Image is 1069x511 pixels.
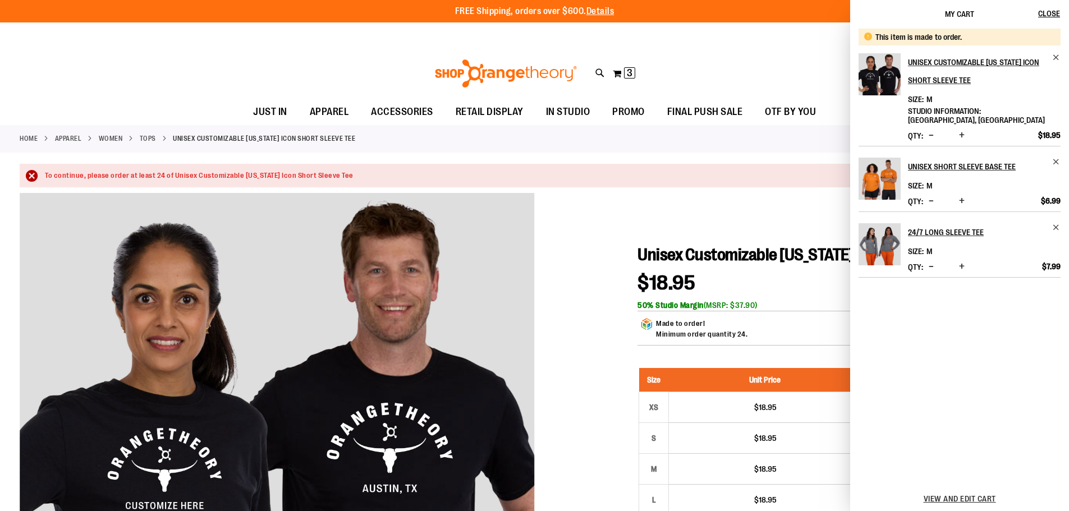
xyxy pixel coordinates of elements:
[875,33,1052,42] div: This item is made to order.
[675,463,856,475] div: $18.95
[859,146,1061,211] li: Product
[956,196,967,207] button: Increase product quantity
[908,95,924,104] dt: Size
[627,67,632,79] span: 3
[859,223,901,273] a: 24/7 Long Sleeve Tee
[908,107,981,116] dt: Studio Information
[656,318,747,345] div: Made to order!
[908,53,1061,89] a: Unisex Customizable [US_STATE] Icon Short Sleeve Tee
[926,261,937,273] button: Decrease product quantity
[637,300,1049,311] div: (MSRP: $37.90)
[1052,158,1061,166] a: Remove item
[945,10,974,19] span: My Cart
[908,223,1061,241] a: 24/7 Long Sleeve Tee
[99,133,123,144] a: WOMEN
[669,368,862,392] th: Unit Price
[455,5,614,18] p: FREE Shipping, orders over $600.
[371,99,433,125] span: ACCESSORIES
[908,197,923,206] label: Qty
[908,53,1045,89] h2: Unisex Customizable [US_STATE] Icon Short Sleeve Tee
[926,247,932,256] span: M
[924,494,996,503] a: View and edit cart
[908,223,1045,241] h2: 24/7 Long Sleeve Tee
[908,247,924,256] dt: Size
[859,158,901,207] a: Unisex Short Sleeve Base Tee
[926,130,937,141] button: Decrease product quantity
[310,99,349,125] span: APPAREL
[645,430,662,446] div: S
[1052,53,1061,62] a: Remove item
[253,99,287,125] span: JUST IN
[612,99,645,125] span: PROMO
[859,223,901,265] img: 24/7 Long Sleeve Tee
[140,133,156,144] a: Tops
[173,133,355,144] strong: Unisex Customizable [US_STATE] Icon Short Sleeve Tee
[908,181,924,190] dt: Size
[1042,261,1061,271] span: $7.99
[908,158,1045,176] h2: Unisex Short Sleeve Base Tee
[926,181,932,190] span: M
[645,491,662,508] div: L
[675,432,856,444] div: $18.95
[908,263,923,271] label: Qty
[637,245,998,264] span: Unisex Customizable [US_STATE] Icon Short Sleeve Tee
[639,368,669,392] th: Size
[675,402,856,413] div: $18.95
[1041,196,1061,206] span: $6.99
[908,131,923,140] label: Qty
[956,130,967,141] button: Increase product quantity
[765,99,816,125] span: OTF BY YOU
[45,171,1038,181] div: To continue, please order at least 24 of Unisex Customizable [US_STATE] Icon Short Sleeve Tee
[20,133,38,144] a: Home
[656,329,747,339] p: Minimum order quantity 24.
[55,133,82,144] a: APPAREL
[956,261,967,273] button: Increase product quantity
[456,99,524,125] span: RETAIL DISPLAY
[1038,130,1061,140] span: $18.95
[667,99,743,125] span: FINAL PUSH SALE
[645,399,662,416] div: XS
[859,158,901,200] img: Unisex Short Sleeve Base Tee
[908,158,1061,176] a: Unisex Short Sleeve Base Tee
[637,301,704,310] b: 50% Studio Margin
[433,59,579,88] img: Shop Orangetheory
[645,461,662,477] div: M
[859,211,1061,278] li: Product
[859,29,1061,146] li: Product
[926,95,932,104] span: M
[908,116,1045,125] span: [GEOGRAPHIC_DATA], [GEOGRAPHIC_DATA]
[675,494,856,505] div: $18.95
[637,271,695,294] span: $18.95
[926,196,937,207] button: Decrease product quantity
[1052,223,1061,232] a: Remove item
[586,6,614,16] a: Details
[859,53,901,95] img: Unisex Customizable Texas Icon Short Sleeve Tee
[546,99,590,125] span: IN STUDIO
[859,53,901,103] a: Unisex Customizable Texas Icon Short Sleeve Tee
[1038,9,1060,18] span: Close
